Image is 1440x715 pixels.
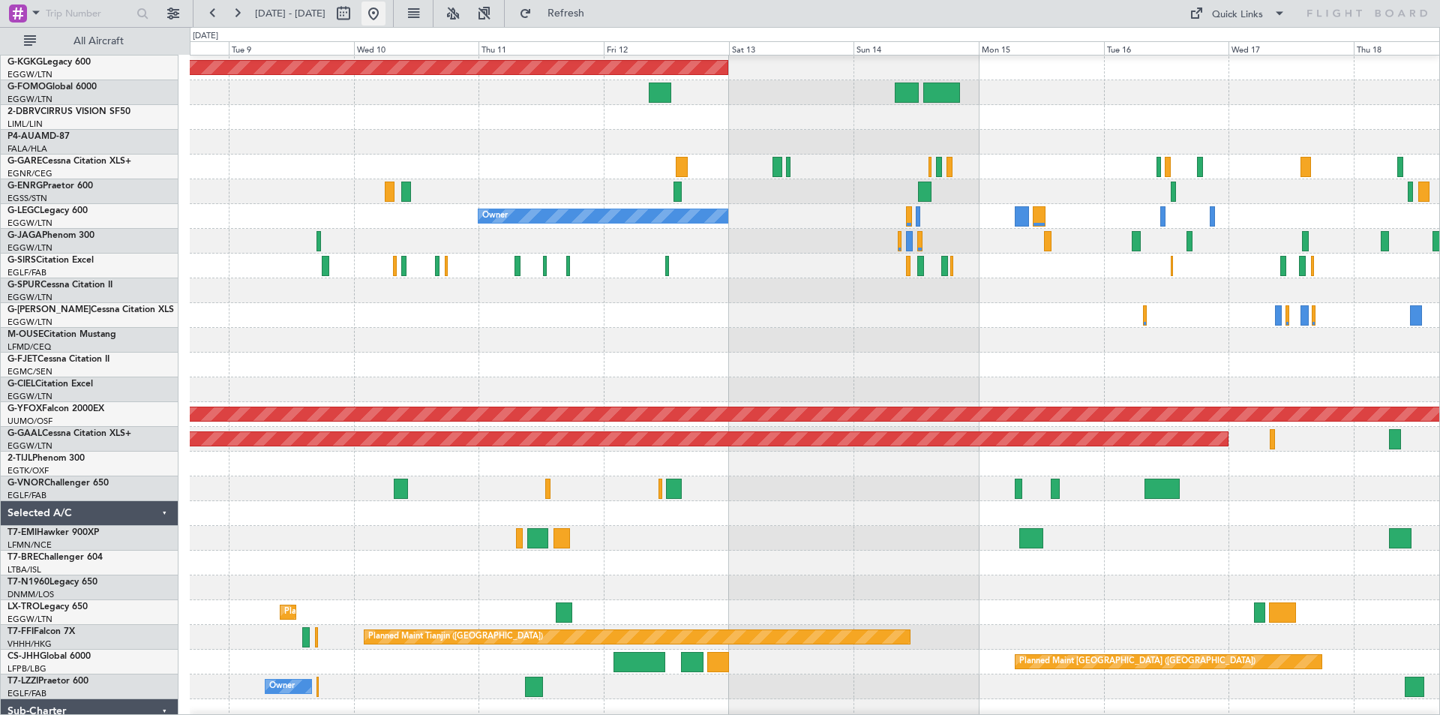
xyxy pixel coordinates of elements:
span: T7-EMI [7,528,37,537]
a: EGTK/OXF [7,465,49,476]
a: G-ENRGPraetor 600 [7,182,93,191]
div: Sun 14 [853,41,979,55]
a: G-SIRSCitation Excel [7,256,94,265]
span: G-SPUR [7,281,40,290]
a: EGGW/LTN [7,614,52,625]
a: T7-BREChallenger 604 [7,553,103,562]
span: G-[PERSON_NAME] [7,305,91,314]
span: G-ENRG [7,182,43,191]
span: G-VNOR [7,479,44,488]
a: G-YFOXFalcon 2000EX [7,404,104,413]
a: T7-N1960Legacy 650 [7,578,97,587]
a: G-JAGAPhenom 300 [7,231,94,240]
div: Mon 15 [979,41,1104,55]
div: Owner [269,675,295,698]
a: EGGW/LTN [7,440,52,452]
div: Tue 16 [1104,41,1229,55]
span: T7-BRE [7,553,38,562]
span: G-FOMO [7,83,46,92]
span: CS-JHH [7,652,40,661]
a: G-KGKGLegacy 600 [7,58,91,67]
input: Trip Number [46,2,132,25]
a: DNMM/LOS [7,589,54,600]
a: LFMN/NCE [7,539,52,551]
a: LX-TROLegacy 650 [7,602,88,611]
span: 2-DBRV [7,107,40,116]
a: G-[PERSON_NAME]Cessna Citation XLS [7,305,174,314]
div: Sat 13 [729,41,854,55]
span: G-JAGA [7,231,42,240]
div: Fri 12 [604,41,729,55]
a: EGSS/STN [7,193,47,204]
span: 2-TIJL [7,454,32,463]
span: T7-LZZI [7,677,38,686]
a: G-FJETCessna Citation II [7,355,109,364]
span: G-LEGC [7,206,40,215]
div: Planned Maint Dusseldorf [284,601,382,623]
span: T7-N1960 [7,578,49,587]
button: All Aircraft [16,29,163,53]
a: G-GARECessna Citation XLS+ [7,157,131,166]
span: [DATE] - [DATE] [255,7,325,20]
button: Quick Links [1182,2,1293,26]
a: G-CIELCitation Excel [7,380,93,389]
a: UUMO/OSF [7,416,52,427]
a: EGGW/LTN [7,94,52,105]
a: LTBA/ISL [7,564,41,575]
a: VHHH/HKG [7,638,52,650]
a: G-SPURCessna Citation II [7,281,112,290]
span: P4-AUA [7,132,41,141]
a: G-LEGCLegacy 600 [7,206,88,215]
a: G-FOMOGlobal 6000 [7,83,97,92]
span: G-SIRS [7,256,36,265]
a: EGLF/FAB [7,688,46,699]
a: EGLF/FAB [7,267,46,278]
a: EGNR/CEG [7,168,52,179]
a: EGGW/LTN [7,391,52,402]
span: All Aircraft [39,36,158,47]
a: EGGW/LTN [7,242,52,254]
a: T7-LZZIPraetor 600 [7,677,88,686]
a: EGGW/LTN [7,69,52,80]
a: LIML/LIN [7,119,43,130]
a: T7-EMIHawker 900XP [7,528,99,537]
span: G-FJET [7,355,37,364]
div: Planned Maint [GEOGRAPHIC_DATA] ([GEOGRAPHIC_DATA]) [1019,650,1255,673]
span: G-GAAL [7,429,42,438]
div: [DATE] [193,30,218,43]
a: LFPB/LBG [7,663,46,674]
span: T7-FFI [7,627,34,636]
div: Planned Maint Tianjin ([GEOGRAPHIC_DATA]) [368,626,543,648]
a: T7-FFIFalcon 7X [7,627,75,636]
div: Quick Links [1212,8,1263,23]
div: Owner [482,205,508,227]
a: EGGW/LTN [7,292,52,303]
span: LX-TRO [7,602,40,611]
button: Refresh [512,2,602,26]
a: EGGW/LTN [7,218,52,229]
span: G-GARE [7,157,42,166]
a: CS-JHHGlobal 6000 [7,652,91,661]
div: Tue 9 [229,41,354,55]
a: EGLF/FAB [7,490,46,501]
a: LFMD/CEQ [7,341,51,353]
span: Refresh [535,8,598,19]
span: G-YFOX [7,404,42,413]
a: FALA/HLA [7,143,47,155]
a: G-GAALCessna Citation XLS+ [7,429,131,438]
div: Wed 10 [354,41,479,55]
a: EGGW/LTN [7,317,52,328]
a: P4-AUAMD-87 [7,132,70,141]
a: 2-TIJLPhenom 300 [7,454,85,463]
a: M-OUSECitation Mustang [7,330,116,339]
div: Thu 11 [478,41,604,55]
a: G-VNORChallenger 650 [7,479,109,488]
a: 2-DBRVCIRRUS VISION SF50 [7,107,130,116]
span: G-CIEL [7,380,35,389]
a: EGMC/SEN [7,366,52,377]
div: Wed 17 [1228,41,1354,55]
span: G-KGKG [7,58,43,67]
span: M-OUSE [7,330,43,339]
